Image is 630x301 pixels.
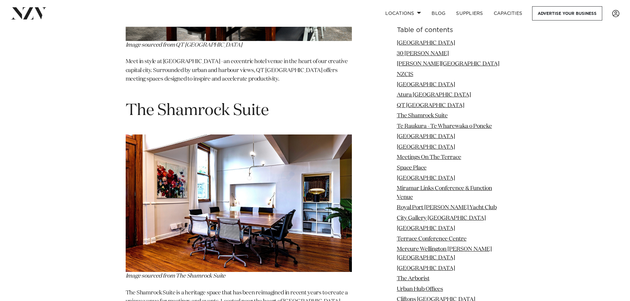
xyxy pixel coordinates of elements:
[126,100,352,121] h1: The Shamrock Suite
[397,40,455,46] a: [GEOGRAPHIC_DATA]
[397,286,443,292] a: Urban Hub Offices
[397,155,461,160] a: Meetings On The Terrace
[451,6,488,20] a: SUPPLIERS
[397,144,455,150] a: [GEOGRAPHIC_DATA]
[397,61,499,67] a: [PERSON_NAME][GEOGRAPHIC_DATA]
[488,6,528,20] a: Capacities
[397,276,430,282] a: The Arborist
[11,7,47,19] img: nzv-logo.png
[126,200,352,279] em: Image sourced from The Shamrock Suite
[397,27,505,34] h6: Table of contents
[126,57,352,92] p: Meet in style at [GEOGRAPHIC_DATA] - an eccentric hotel venue in the heart of our creative capita...
[380,6,426,20] a: Locations
[532,6,602,20] a: Advertise your business
[397,103,464,108] a: QT [GEOGRAPHIC_DATA]
[397,226,455,231] a: [GEOGRAPHIC_DATA]
[397,71,413,77] a: NZCIS
[397,266,455,271] a: [GEOGRAPHIC_DATA]
[397,186,492,200] a: Miramar Links Conference & Function Venue
[397,124,492,129] a: Te Raukura - Te Wharewaka o Poneke
[397,51,449,56] a: 30 [PERSON_NAME]
[397,134,455,139] a: [GEOGRAPHIC_DATA]
[397,165,427,170] a: Space Place
[397,113,448,119] a: The Shamrock Suite
[426,6,451,20] a: BLOG
[126,42,242,48] em: Image sourced from QT [GEOGRAPHIC_DATA]
[397,205,497,210] a: Royal Port [PERSON_NAME] Yacht Club
[397,246,492,261] a: Mercure Wellington [PERSON_NAME][GEOGRAPHIC_DATA]
[397,82,455,88] a: [GEOGRAPHIC_DATA]
[397,236,467,242] a: Terrace Conference Centre
[397,175,455,181] a: [GEOGRAPHIC_DATA]
[397,215,486,221] a: City Gallery [GEOGRAPHIC_DATA]
[397,92,471,98] a: Atura [GEOGRAPHIC_DATA]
